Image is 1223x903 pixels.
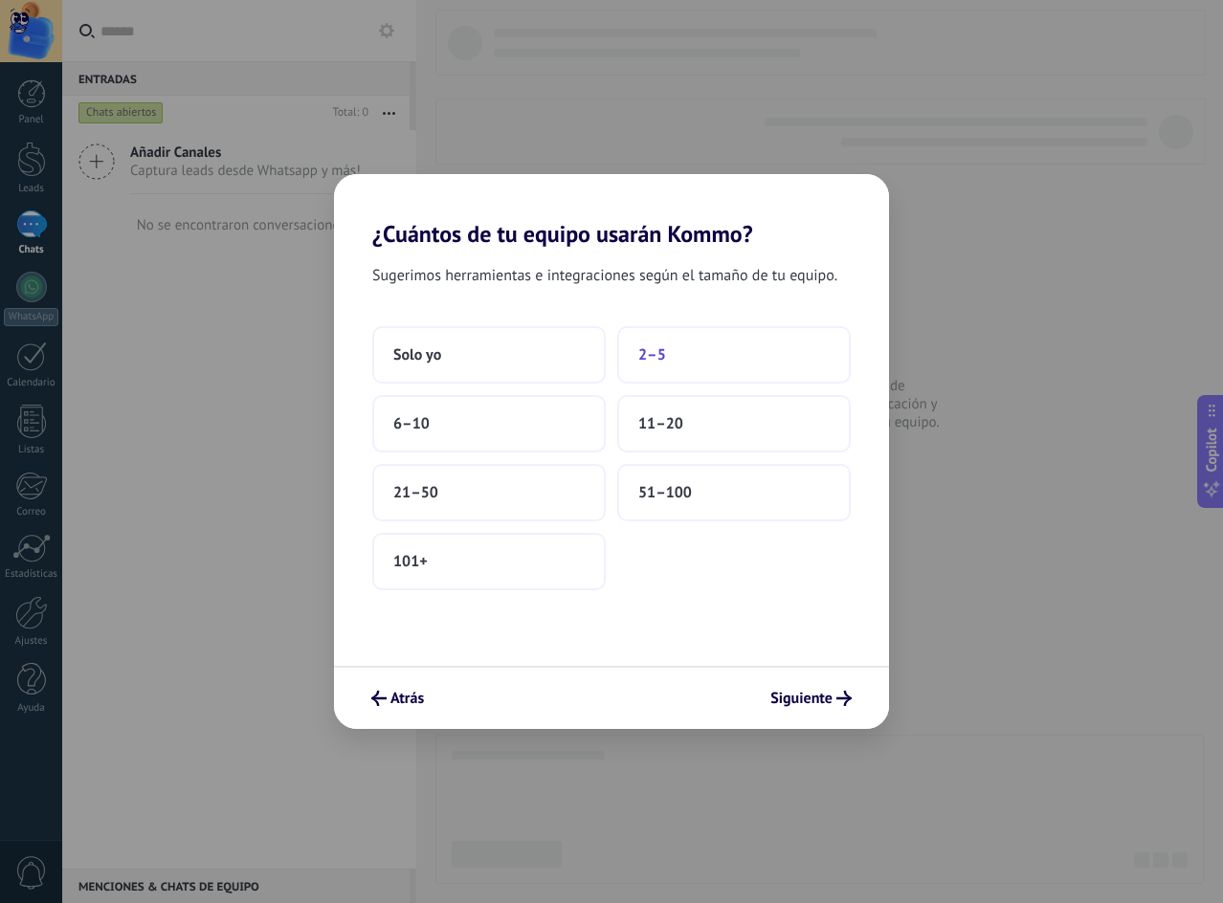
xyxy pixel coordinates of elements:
[393,414,430,433] span: 6–10
[372,263,837,288] span: Sugerimos herramientas e integraciones según el tamaño de tu equipo.
[393,552,428,571] span: 101+
[617,464,851,521] button: 51–100
[638,483,692,502] span: 51–100
[393,483,438,502] span: 21–50
[638,414,683,433] span: 11–20
[363,682,433,715] button: Atrás
[372,395,606,452] button: 6–10
[372,533,606,590] button: 101+
[372,464,606,521] button: 21–50
[770,692,833,705] span: Siguiente
[638,345,666,364] span: 2–5
[372,326,606,384] button: Solo yo
[762,682,860,715] button: Siguiente
[617,395,851,452] button: 11–20
[617,326,851,384] button: 2–5
[334,174,889,248] h2: ¿Cuántos de tu equipo usarán Kommo?
[390,692,424,705] span: Atrás
[393,345,441,364] span: Solo yo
